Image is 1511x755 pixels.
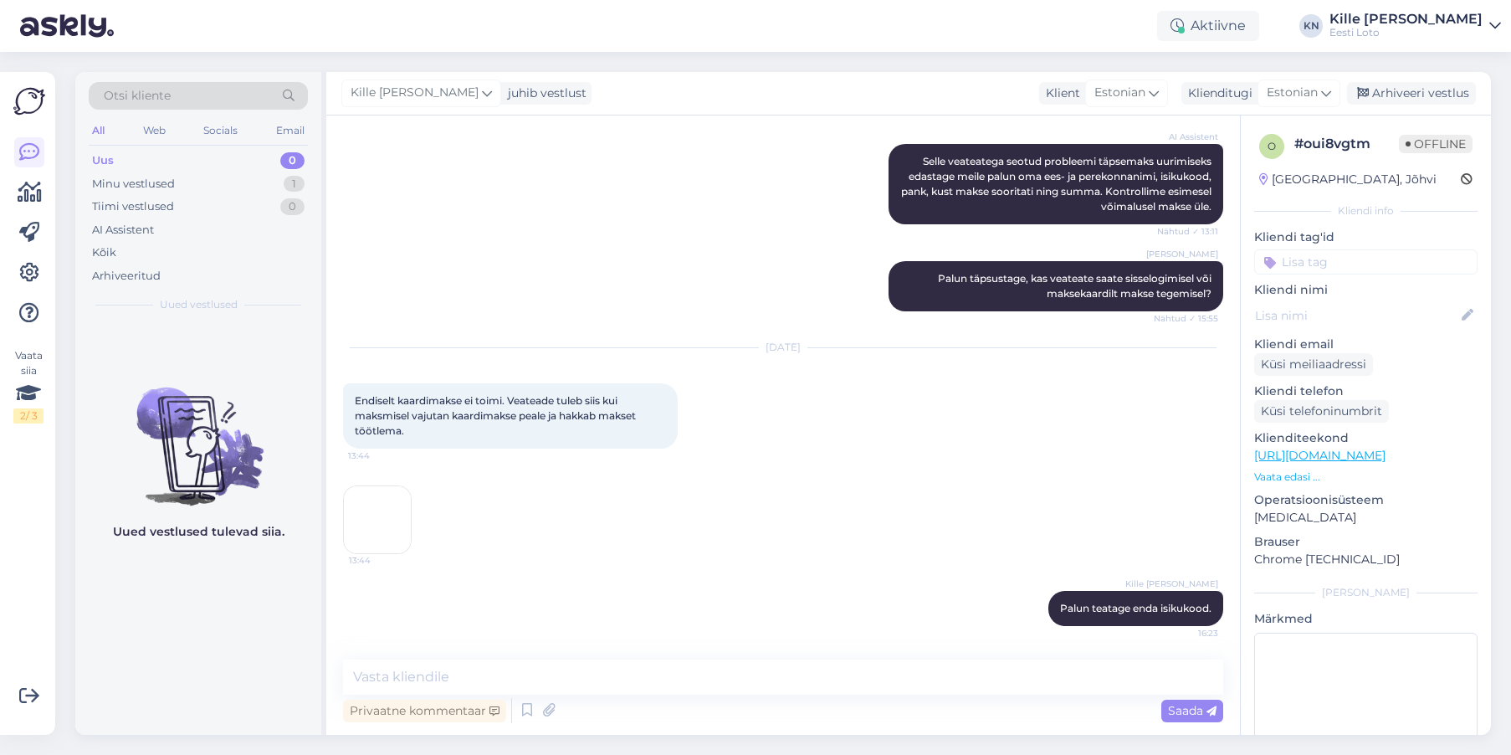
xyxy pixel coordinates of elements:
div: Küsi telefoninumbrit [1254,400,1389,423]
p: Vaata edasi ... [1254,470,1478,485]
div: [DATE] [343,340,1223,355]
div: 0 [280,198,305,215]
span: Selle veateatega seotud probleemi täpsemaks uurimiseks edastage meile palun oma ees- ja perekonna... [901,155,1214,213]
div: Arhiveeri vestlus [1347,82,1476,105]
a: [URL][DOMAIN_NAME] [1254,448,1386,463]
div: Minu vestlused [92,176,175,193]
div: Socials [200,120,241,141]
div: 2 / 3 [13,408,44,424]
input: Lisa nimi [1255,306,1458,325]
p: Kliendi telefon [1254,383,1478,400]
p: Operatsioonisüsteem [1254,491,1478,509]
img: Attachment [344,486,411,553]
div: Vaata siia [13,348,44,424]
div: juhib vestlust [501,85,586,102]
span: AI Assistent [1155,131,1218,143]
div: Uus [92,152,114,169]
div: Privaatne kommentaar [343,700,506,722]
div: 1 [284,176,305,193]
span: Nähtud ✓ 13:11 [1155,225,1218,238]
div: Kliendi info [1254,203,1478,218]
div: Aktiivne [1157,11,1259,41]
span: 13:44 [349,554,412,567]
span: [PERSON_NAME] [1146,248,1218,260]
span: o [1268,140,1276,152]
div: AI Assistent [92,222,154,239]
img: Askly Logo [13,85,45,117]
span: Kille [PERSON_NAME] [1125,578,1218,590]
div: [PERSON_NAME] [1254,585,1478,600]
span: 16:23 [1155,627,1218,639]
div: Arhiveeritud [92,268,161,285]
p: Klienditeekond [1254,429,1478,447]
div: Klient [1039,85,1080,102]
div: [GEOGRAPHIC_DATA], Jõhvi [1259,171,1437,188]
p: Kliendi nimi [1254,281,1478,299]
input: Lisa tag [1254,249,1478,275]
div: Eesti Loto [1329,26,1483,39]
div: KN [1299,14,1323,38]
div: Kille [PERSON_NAME] [1329,13,1483,26]
span: Nähtud ✓ 15:55 [1154,312,1218,325]
span: Otsi kliente [104,87,171,105]
span: Estonian [1267,84,1318,102]
p: Chrome [TECHNICAL_ID] [1254,551,1478,568]
span: Saada [1168,703,1216,718]
span: 13:44 [348,449,411,462]
span: Palun teatage enda isikukood. [1060,602,1211,614]
img: No chats [75,357,321,508]
div: Email [273,120,308,141]
div: 0 [280,152,305,169]
div: Web [140,120,169,141]
span: Kille [PERSON_NAME] [351,84,479,102]
div: Küsi meiliaadressi [1254,353,1373,376]
span: Uued vestlused [160,297,238,312]
p: Kliendi email [1254,336,1478,353]
span: Estonian [1094,84,1145,102]
span: Offline [1399,135,1473,153]
a: Kille [PERSON_NAME]Eesti Loto [1329,13,1501,39]
div: # oui8vgtm [1294,134,1399,154]
span: Palun täpsustage, kas veateate saate sisselogimisel või maksekaardilt makse tegemisel? [938,272,1214,300]
div: Kõik [92,244,116,261]
div: All [89,120,108,141]
p: Kliendi tag'id [1254,229,1478,246]
div: Klienditugi [1181,85,1252,102]
p: Uued vestlused tulevad siia. [113,523,284,541]
p: Märkmed [1254,610,1478,628]
p: Brauser [1254,533,1478,551]
div: Tiimi vestlused [92,198,174,215]
p: [MEDICAL_DATA] [1254,509,1478,526]
span: Endiselt kaardimakse ei toimi. Veateade tuleb siis kui maksmisel vajutan kaardimakse peale ja hak... [355,394,638,437]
